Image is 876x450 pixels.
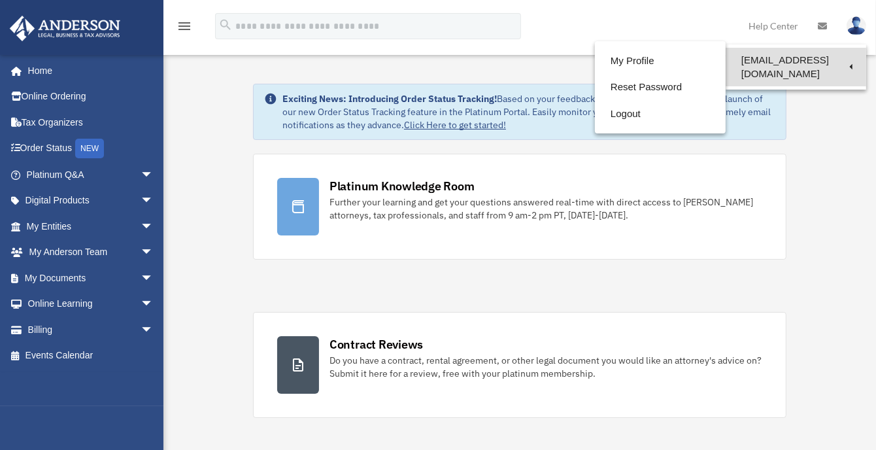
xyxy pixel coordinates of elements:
a: menu [177,23,192,34]
div: NEW [75,139,104,158]
div: Based on your feedback, we're thrilled to announce the launch of our new Order Status Tracking fe... [282,92,775,131]
img: Anderson Advisors Platinum Portal [6,16,124,41]
a: Contract Reviews Do you have a contract, rental agreement, or other legal document you would like... [253,312,786,418]
a: Platinum Knowledge Room Further your learning and get your questions answered real-time with dire... [253,154,786,260]
a: [EMAIL_ADDRESS][DOMAIN_NAME] [726,48,866,86]
a: Home [9,58,167,84]
span: arrow_drop_down [141,213,167,240]
a: My Anderson Teamarrow_drop_down [9,239,173,266]
div: Do you have a contract, rental agreement, or other legal document you would like an attorney's ad... [329,354,762,380]
a: Tax Organizers [9,109,173,135]
span: arrow_drop_down [141,162,167,188]
span: arrow_drop_down [141,317,167,343]
span: arrow_drop_down [141,265,167,292]
div: Contract Reviews [329,336,423,353]
a: My Entitiesarrow_drop_down [9,213,173,239]
a: Online Ordering [9,84,173,110]
a: Logout [595,101,726,128]
a: My Documentsarrow_drop_down [9,265,173,291]
i: menu [177,18,192,34]
span: arrow_drop_down [141,239,167,266]
a: Reset Password [595,74,726,101]
span: arrow_drop_down [141,291,167,318]
span: arrow_drop_down [141,188,167,215]
img: User Pic [847,16,866,35]
a: Platinum Q&Aarrow_drop_down [9,162,173,188]
a: Billingarrow_drop_down [9,317,173,343]
a: Digital Productsarrow_drop_down [9,188,173,214]
div: Platinum Knowledge Room [329,178,475,194]
div: Further your learning and get your questions answered real-time with direct access to [PERSON_NAM... [329,196,762,222]
a: Online Learningarrow_drop_down [9,291,173,317]
i: search [218,18,233,32]
a: Click Here to get started! [404,119,506,131]
a: Events Calendar [9,343,173,369]
strong: Exciting News: Introducing Order Status Tracking! [282,93,497,105]
a: Order StatusNEW [9,135,173,162]
a: My Profile [595,48,726,75]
